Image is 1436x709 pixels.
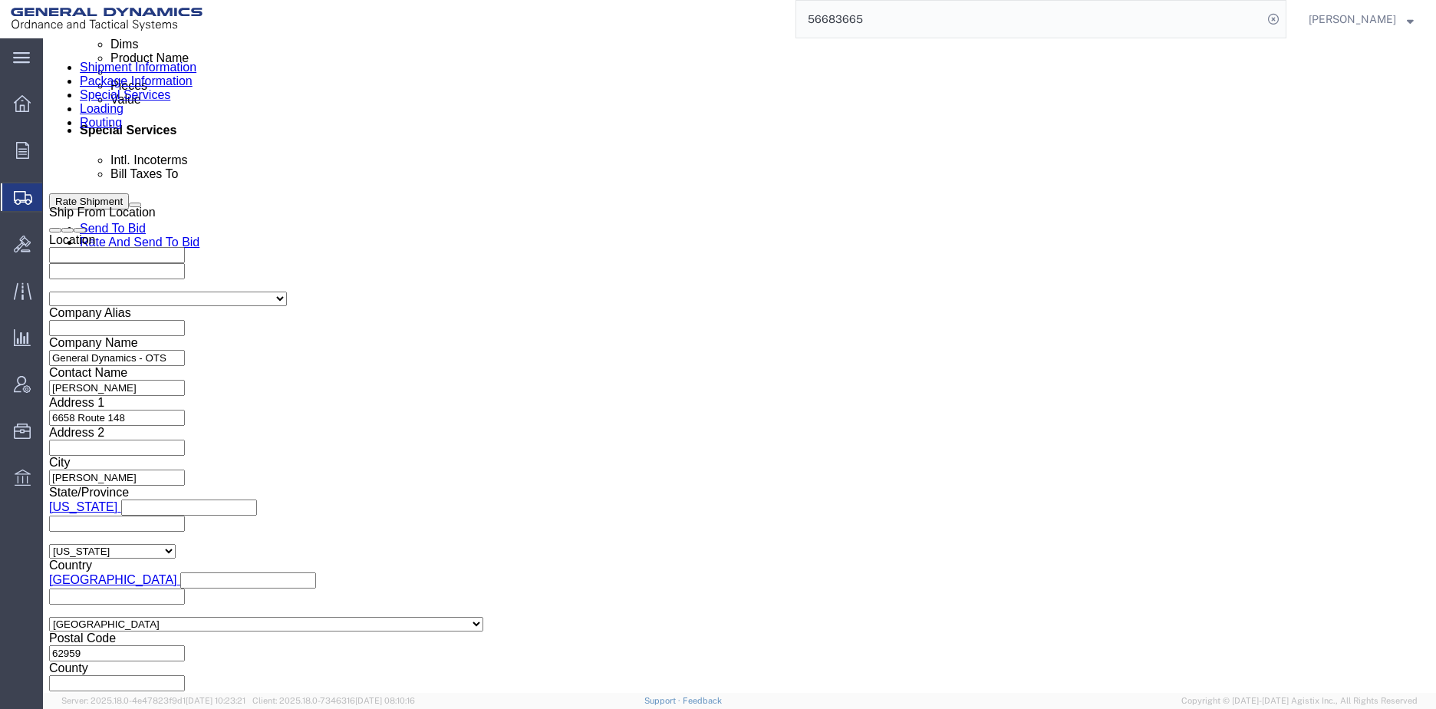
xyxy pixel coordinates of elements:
a: Feedback [683,696,722,705]
iframe: FS Legacy Container [43,38,1436,693]
span: Copyright © [DATE]-[DATE] Agistix Inc., All Rights Reserved [1181,694,1418,707]
img: logo [11,8,203,31]
a: Support [644,696,683,705]
span: Client: 2025.18.0-7346316 [252,696,415,705]
span: [DATE] 10:23:21 [186,696,245,705]
span: [DATE] 08:10:16 [355,696,415,705]
span: Server: 2025.18.0-4e47823f9d1 [61,696,245,705]
input: Search for shipment number, reference number [796,1,1263,38]
button: [PERSON_NAME] [1308,10,1415,28]
span: Russell Borum [1309,11,1396,28]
